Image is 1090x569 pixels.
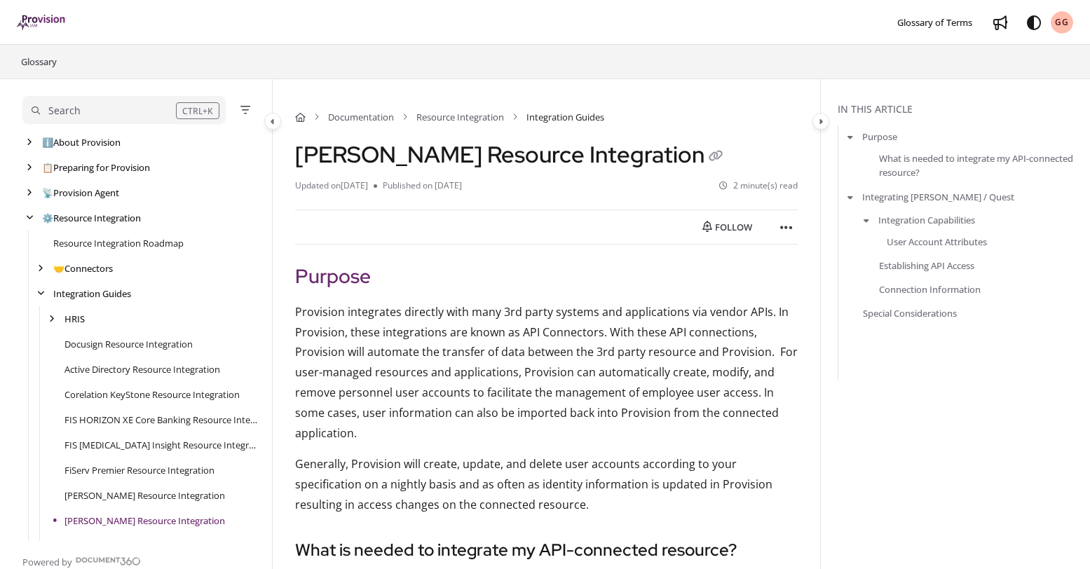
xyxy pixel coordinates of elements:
[295,141,727,168] h1: [PERSON_NAME] Resource Integration
[295,110,306,124] a: Home
[76,557,141,565] img: Document360
[812,113,829,130] button: Category toggle
[22,161,36,174] div: arrow
[295,537,798,563] h3: What is needed to integrate my API-connected resource?
[1051,11,1073,34] button: GG
[64,539,219,553] a: Microsoft Entra Resource Integration
[704,146,727,168] button: Copy link of Jack Henry Symitar Resource Integration
[176,102,219,119] div: CTRL+K
[22,136,36,149] div: arrow
[295,302,798,444] p: Provision integrates directly with many 3rd party systems and applications via vendor APIs. In Pr...
[42,161,53,174] span: 📋
[64,413,258,427] a: FIS HORIZON XE Core Banking Resource Integration
[879,259,974,273] a: Establishing API Access
[775,216,798,238] button: Article more options
[838,102,1084,117] div: In this article
[64,438,258,452] a: FIS IBS Insight Resource Integration
[989,11,1011,34] a: Whats new
[690,216,764,238] button: Follow
[42,186,53,199] span: 📡
[42,211,141,225] a: Resource Integration
[526,110,604,124] span: Integration Guides
[860,212,873,227] button: arrow
[264,113,281,130] button: Category toggle
[34,262,48,275] div: arrow
[878,212,975,226] a: Integration Capabilities
[64,514,225,528] a: Jack Henry Symitar Resource Integration
[237,102,254,118] button: Filter
[22,186,36,200] div: arrow
[64,463,214,477] a: FiServ Premier Resource Integration
[17,15,67,31] a: Project logo
[844,129,857,144] button: arrow
[887,234,987,248] a: User Account Attributes
[64,312,85,326] a: HRIS
[863,306,957,320] a: Special Considerations
[22,552,141,569] a: Powered by Document360 - opens in a new tab
[897,16,972,29] span: Glossary of Terms
[64,488,225,502] a: Jack Henry SilverLake Resource Integration
[295,261,798,291] h2: Purpose
[22,212,36,225] div: arrow
[17,15,67,30] img: brand logo
[862,130,897,144] a: Purpose
[42,135,121,149] a: About Provision
[48,103,81,118] div: Search
[53,262,64,275] span: 🤝
[34,287,48,301] div: arrow
[416,110,504,124] a: Resource Integration
[64,388,240,402] a: Corelation KeyStone Resource Integration
[844,189,857,205] button: arrow
[42,136,53,149] span: ℹ️
[1023,11,1045,34] button: Theme options
[862,190,1014,204] a: Integrating [PERSON_NAME] / Quest
[22,96,226,124] button: Search
[20,53,58,70] a: Glossary
[53,261,113,275] a: Connectors
[22,555,72,569] span: Powered by
[719,179,798,193] li: 2 minute(s) read
[64,362,220,376] a: Active Directory Resource Integration
[1055,16,1069,29] span: GG
[328,110,394,124] a: Documentation
[53,236,184,250] a: Resource Integration Roadmap
[295,179,374,193] li: Updated on [DATE]
[42,160,150,174] a: Preparing for Provision
[374,179,462,193] li: Published on [DATE]
[295,454,798,514] p: Generally, Provision will create, update, and delete user accounts according to your specificatio...
[42,186,119,200] a: Provision Agent
[42,212,53,224] span: ⚙️
[879,282,981,296] a: Connection Information
[879,151,1084,179] a: What is needed to integrate my API-connected resource?
[53,287,131,301] a: Integration Guides
[64,337,193,351] a: Docusign Resource Integration
[45,313,59,326] div: arrow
